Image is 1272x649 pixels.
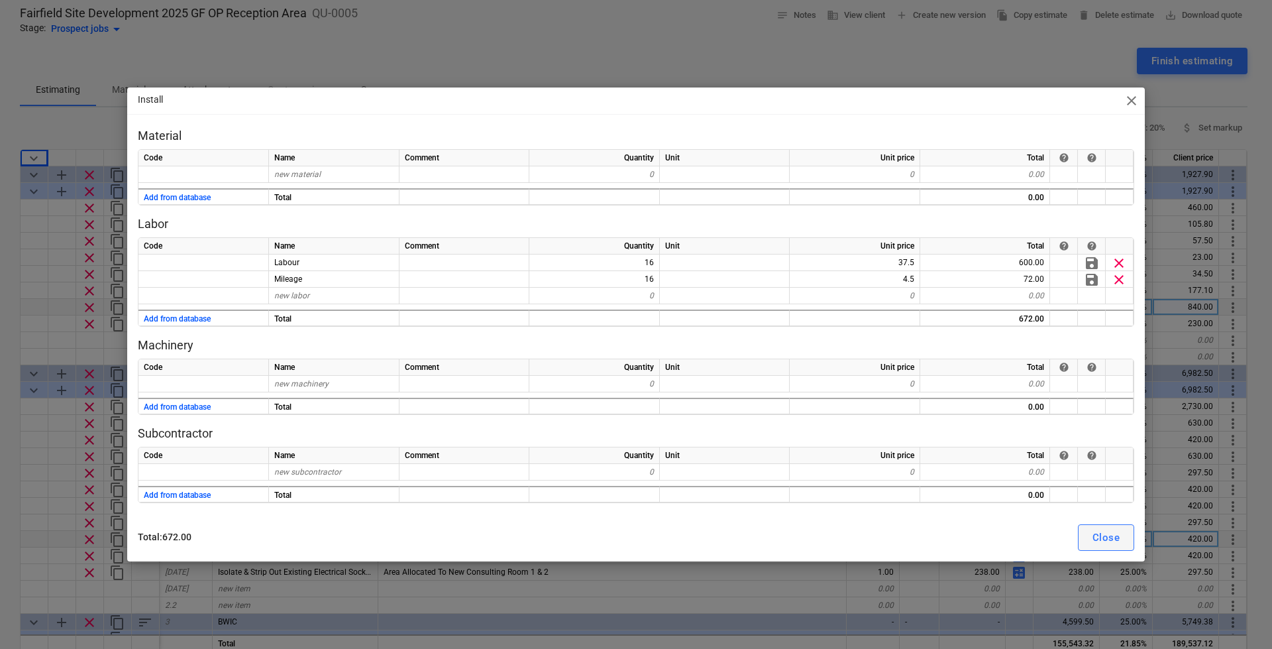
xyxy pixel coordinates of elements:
div: 0.00 [920,188,1050,205]
div: 0 [529,464,660,481]
div: Name [269,447,399,464]
span: help [1059,241,1069,251]
div: 4.5 [790,271,920,288]
div: Total [269,310,399,326]
div: 672.00 [920,310,1050,326]
div: 0.00 [920,486,1050,502]
span: new material [274,170,321,179]
span: help [1059,450,1069,461]
div: Unit [660,447,790,464]
div: Quantity [529,447,660,464]
p: Machinery [138,337,1134,353]
div: Comment [399,359,529,376]
div: The button in this column allows you to either save a row into the cost database or update its pr... [1086,152,1097,163]
span: Delete material [1111,272,1127,288]
div: Total [920,359,1050,376]
div: Comment [399,238,529,255]
div: Code [138,447,269,464]
span: new labor [274,291,309,300]
div: Unit price [790,447,920,464]
div: 37.5 [790,255,920,271]
div: Total [920,238,1050,255]
div: 0 [529,166,660,183]
div: Code [138,238,269,255]
span: new subcontractor [274,467,341,477]
div: 0.00 [920,464,1050,481]
div: Quantity [529,238,660,255]
span: help [1059,362,1069,373]
div: Total [920,150,1050,166]
p: Material [138,128,1134,144]
p: Total : 672.00 [138,530,629,544]
p: Subcontractor [138,426,1134,442]
span: Mileage [274,274,302,284]
div: Comment [399,150,529,166]
div: If the row is from the cost database then you can anytime get the latest price from there. [1059,450,1069,461]
div: Total [269,486,399,502]
div: 0.00 [920,166,1050,183]
div: 72.00 [920,271,1050,288]
div: Unit [660,359,790,376]
div: Total [269,398,399,414]
span: new machinery [274,379,329,388]
div: 0 [790,376,920,392]
button: Close [1078,524,1134,551]
button: Add from database [144,399,211,416]
span: help [1086,450,1097,461]
div: Total [269,188,399,205]
div: Quantity [529,359,660,376]
div: Quantity [529,150,660,166]
div: The button in this column allows you to either save a row into the cost database or update its pr... [1086,362,1097,373]
div: 600.00 [920,255,1050,271]
div: 0 [790,288,920,304]
span: close [1124,93,1139,109]
div: The button in this column allows you to either save a row into the cost database or update its pr... [1086,241,1097,251]
p: Install [138,93,163,107]
div: 0.00 [920,398,1050,414]
div: Unit price [790,238,920,255]
span: help [1059,152,1069,163]
div: 0 [790,166,920,183]
div: 0 [790,464,920,481]
div: 0 [529,376,660,392]
div: Name [269,238,399,255]
div: Total [920,447,1050,464]
span: help [1086,152,1097,163]
span: Save material in database [1084,272,1100,288]
div: Close [1092,529,1120,546]
div: Code [138,359,269,376]
span: Save material in database [1084,255,1100,271]
div: 0.00 [920,288,1050,304]
span: help [1086,241,1097,251]
div: The button in this column allows you to either save a row into the cost database or update its pr... [1086,450,1097,461]
button: Add from database [144,190,211,206]
div: Unit [660,238,790,255]
button: Add from database [144,311,211,327]
div: Unit price [790,150,920,166]
div: Code [138,150,269,166]
div: If the row is from the cost database then you can anytime get the latest price from there. [1059,152,1069,163]
span: help [1086,362,1097,373]
div: 0.00 [920,376,1050,392]
div: Name [269,359,399,376]
span: Delete material [1111,255,1127,271]
div: Unit [660,150,790,166]
div: 16 [529,255,660,271]
div: If the row is from the cost database then you can anytime get the latest price from there. [1059,241,1069,251]
div: 0 [529,288,660,304]
div: Name [269,150,399,166]
div: Comment [399,447,529,464]
p: Labor [138,216,1134,232]
div: If the row is from the cost database then you can anytime get the latest price from there. [1059,362,1069,373]
button: Add from database [144,487,211,504]
span: Labour [274,258,299,267]
div: 16 [529,271,660,288]
div: Unit price [790,359,920,376]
